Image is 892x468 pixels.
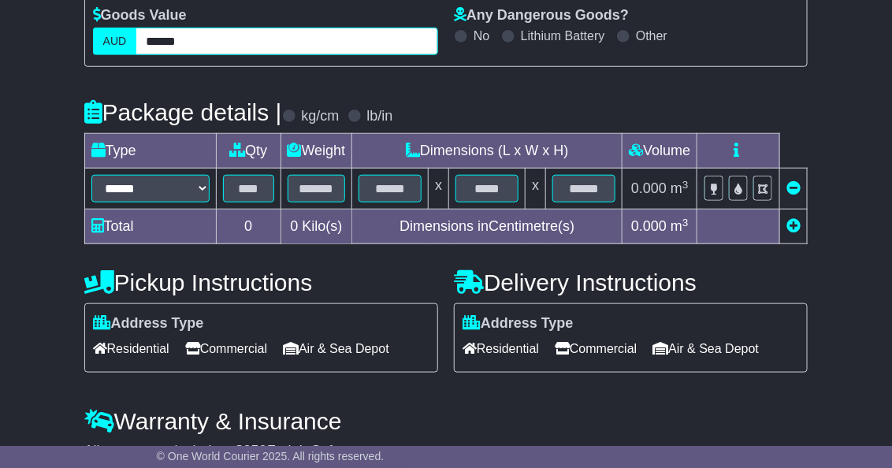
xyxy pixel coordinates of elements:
[84,210,216,244] td: Total
[243,443,267,459] span: 250
[84,443,808,460] div: All our quotes include a $ FreightSafe warranty.
[682,217,689,228] sup: 3
[454,269,808,295] h4: Delivery Instructions
[84,269,438,295] h4: Pickup Instructions
[84,134,216,169] td: Type
[302,108,340,125] label: kg/cm
[352,210,623,244] td: Dimensions in Centimetre(s)
[367,108,393,125] label: lb/in
[281,134,352,169] td: Weight
[290,218,298,234] span: 0
[786,218,801,234] a: Add new item
[283,336,389,361] span: Air & Sea Depot
[521,28,605,43] label: Lithium Battery
[631,218,667,234] span: 0.000
[526,169,546,210] td: x
[463,336,539,361] span: Residential
[84,99,282,125] h4: Package details |
[555,336,637,361] span: Commercial
[93,336,169,361] span: Residential
[631,180,667,196] span: 0.000
[671,180,689,196] span: m
[682,179,689,191] sup: 3
[474,28,489,43] label: No
[93,28,137,55] label: AUD
[786,180,801,196] a: Remove this item
[454,7,629,24] label: Any Dangerous Goods?
[93,7,187,24] label: Goods Value
[93,315,204,332] label: Address Type
[157,450,385,462] span: © One World Courier 2025. All rights reserved.
[671,218,689,234] span: m
[653,336,760,361] span: Air & Sea Depot
[429,169,449,210] td: x
[216,134,281,169] td: Qty
[185,336,267,361] span: Commercial
[352,134,623,169] td: Dimensions (L x W x H)
[84,408,808,434] h4: Warranty & Insurance
[463,315,574,332] label: Address Type
[216,210,281,244] td: 0
[281,210,352,244] td: Kilo(s)
[623,134,697,169] td: Volume
[636,28,667,43] label: Other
